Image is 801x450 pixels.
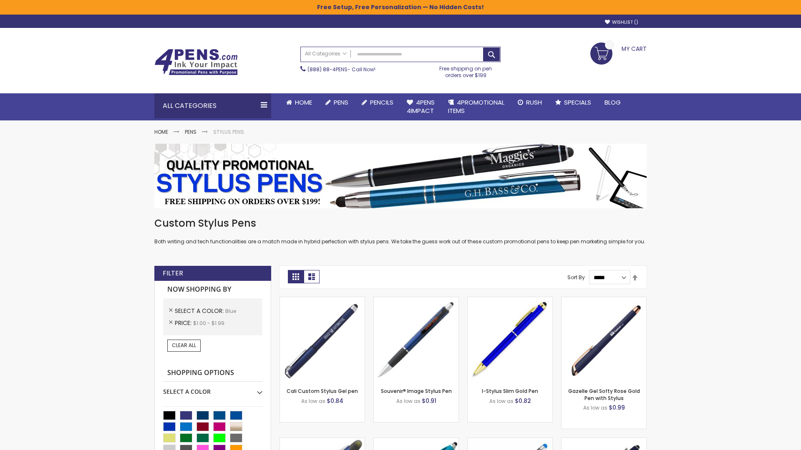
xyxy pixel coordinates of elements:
[564,98,591,107] span: Specials
[374,297,458,304] a: Souvenir® Image Stylus Pen-Blue
[319,93,355,112] a: Pens
[295,98,312,107] span: Home
[549,93,598,112] a: Specials
[287,387,358,395] a: Cali Custom Stylus Gel pen
[154,217,647,245] div: Both writing and tech functionalities are a match made in hybrid perfection with stylus pens. We ...
[172,342,196,349] span: Clear All
[374,437,458,445] a: Neon Stylus Highlighter-Pen Combo-Blue
[154,93,271,118] div: All Categories
[400,93,441,120] a: 4Pens4impact
[334,98,348,107] span: Pens
[185,128,196,135] a: Pens
[225,307,236,315] span: Blue
[370,98,393,107] span: Pencils
[609,403,625,412] span: $0.99
[280,297,365,382] img: Cali Custom Stylus Gel pen-Blue
[598,93,627,112] a: Blog
[280,437,365,445] a: Souvenir® Jalan Highlighter Stylus Pen Combo-Blue
[468,297,552,382] img: I-Stylus Slim Gold-Blue
[163,269,183,278] strong: Filter
[562,297,646,382] img: Gazelle Gel Softy Rose Gold Pen with Stylus-Blue
[489,397,514,405] span: As low as
[515,397,531,405] span: $0.82
[567,274,585,281] label: Sort By
[288,270,304,283] strong: Grid
[280,297,365,304] a: Cali Custom Stylus Gel pen-Blue
[374,297,458,382] img: Souvenir® Image Stylus Pen-Blue
[381,387,452,395] a: Souvenir® Image Stylus Pen
[605,98,621,107] span: Blog
[301,47,351,61] a: All Categories
[562,297,646,304] a: Gazelle Gel Softy Rose Gold Pen with Stylus-Blue
[468,297,552,304] a: I-Stylus Slim Gold-Blue
[305,50,347,57] span: All Categories
[307,66,348,73] a: (888) 88-4PENS
[327,397,343,405] span: $0.84
[431,62,501,79] div: Free shipping on pen orders over $199
[583,404,607,411] span: As low as
[163,382,262,396] div: Select A Color
[154,217,647,230] h1: Custom Stylus Pens
[154,128,168,135] a: Home
[167,340,201,351] a: Clear All
[448,98,504,115] span: 4PROMOTIONAL ITEMS
[280,93,319,112] a: Home
[213,128,244,135] strong: Stylus Pens
[193,320,224,327] span: $1.00 - $1.99
[175,307,225,315] span: Select A Color
[355,93,400,112] a: Pencils
[396,397,421,405] span: As low as
[163,281,262,298] strong: Now Shopping by
[562,437,646,445] a: Custom Soft Touch® Metal Pens with Stylus-Blue
[154,49,238,75] img: 4Pens Custom Pens and Promotional Products
[441,93,511,120] a: 4PROMOTIONALITEMS
[407,98,435,115] span: 4Pens 4impact
[154,144,647,208] img: Stylus Pens
[422,397,436,405] span: $0.91
[568,387,640,401] a: Gazelle Gel Softy Rose Gold Pen with Stylus
[301,397,325,405] span: As low as
[468,437,552,445] a: Islander Softy Gel with Stylus - ColorJet Imprint-Blue
[511,93,549,112] a: Rush
[307,66,375,73] span: - Call Now!
[526,98,542,107] span: Rush
[482,387,538,395] a: I-Stylus Slim Gold Pen
[163,364,262,382] strong: Shopping Options
[605,19,638,25] a: Wishlist
[175,319,193,327] span: Price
